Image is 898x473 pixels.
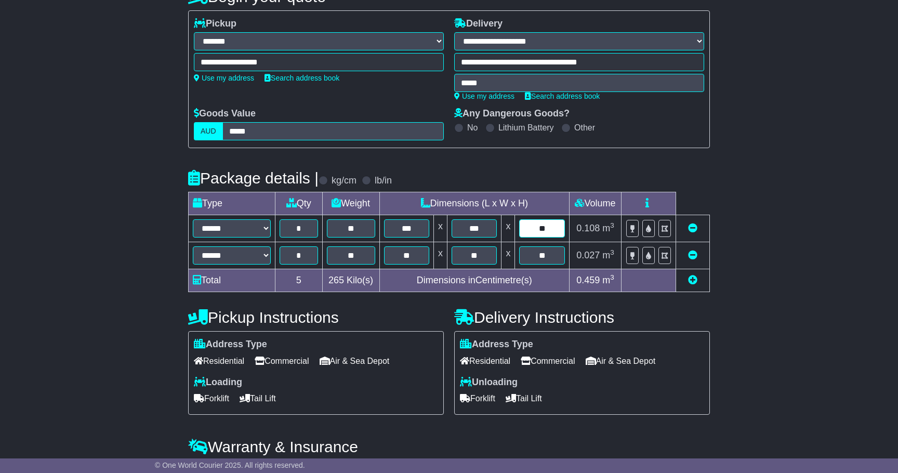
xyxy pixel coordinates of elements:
[586,353,656,369] span: Air & Sea Depot
[569,192,621,215] td: Volume
[189,192,275,215] td: Type
[498,123,554,133] label: Lithium Battery
[576,275,600,285] span: 0.459
[265,74,339,82] a: Search address book
[610,273,614,281] sup: 3
[576,223,600,233] span: 0.108
[189,269,275,292] td: Total
[610,248,614,256] sup: 3
[467,123,478,133] label: No
[328,275,344,285] span: 265
[240,390,276,406] span: Tail Lift
[194,122,223,140] label: AUD
[576,250,600,260] span: 0.027
[332,175,356,187] label: kg/cm
[574,123,595,133] label: Other
[320,353,390,369] span: Air & Sea Depot
[194,339,267,350] label: Address Type
[688,275,697,285] a: Add new item
[194,18,236,30] label: Pickup
[375,175,392,187] label: lb/in
[460,353,510,369] span: Residential
[194,390,229,406] span: Forklift
[501,215,515,242] td: x
[688,223,697,233] a: Remove this item
[194,377,242,388] label: Loading
[454,18,503,30] label: Delivery
[460,390,495,406] span: Forklift
[506,390,542,406] span: Tail Lift
[194,353,244,369] span: Residential
[434,242,447,269] td: x
[460,377,518,388] label: Unloading
[460,339,533,350] label: Address Type
[194,74,254,82] a: Use my address
[255,353,309,369] span: Commercial
[602,223,614,233] span: m
[501,242,515,269] td: x
[525,92,600,100] a: Search address book
[610,221,614,229] sup: 3
[322,192,379,215] td: Weight
[379,269,569,292] td: Dimensions in Centimetre(s)
[521,353,575,369] span: Commercial
[454,92,514,100] a: Use my address
[275,269,323,292] td: 5
[188,438,710,455] h4: Warranty & Insurance
[454,309,710,326] h4: Delivery Instructions
[188,169,319,187] h4: Package details |
[275,192,323,215] td: Qty
[602,250,614,260] span: m
[454,108,570,120] label: Any Dangerous Goods?
[322,269,379,292] td: Kilo(s)
[194,108,256,120] label: Goods Value
[188,309,444,326] h4: Pickup Instructions
[379,192,569,215] td: Dimensions (L x W x H)
[155,461,305,469] span: © One World Courier 2025. All rights reserved.
[602,275,614,285] span: m
[688,250,697,260] a: Remove this item
[434,215,447,242] td: x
